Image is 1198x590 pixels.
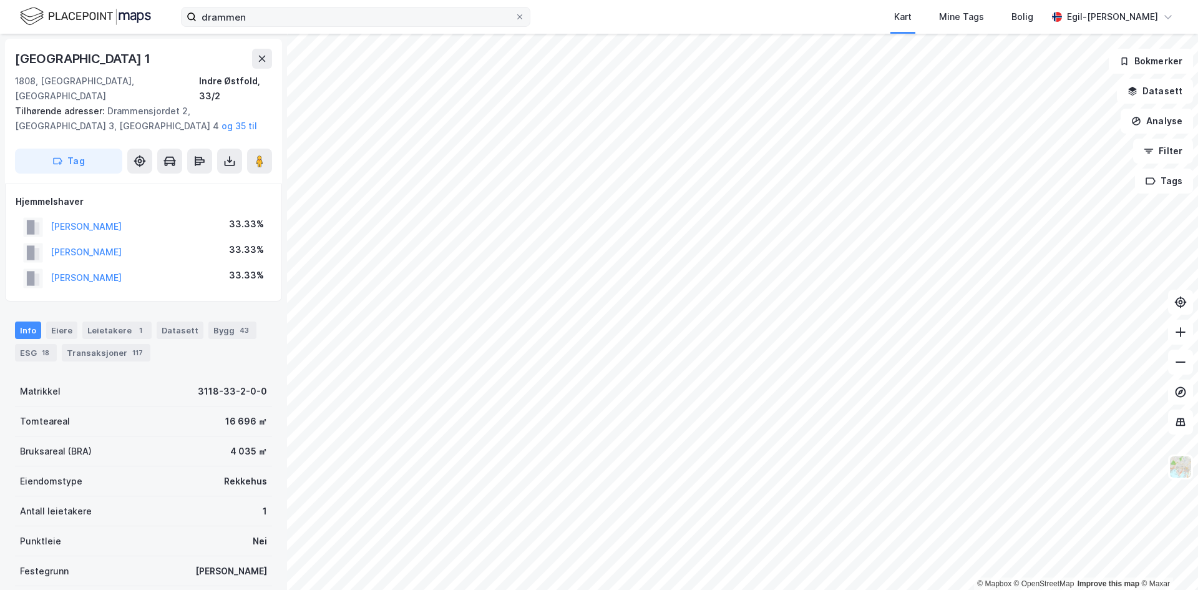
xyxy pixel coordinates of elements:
img: logo.f888ab2527a4732fd821a326f86c7f29.svg [20,6,151,27]
button: Tags [1135,169,1193,194]
div: Egil-[PERSON_NAME] [1067,9,1158,24]
span: Tilhørende adresser: [15,106,107,116]
div: Eiendomstype [20,474,82,489]
div: Bruksareal (BRA) [20,444,92,459]
div: 18 [39,347,52,359]
div: 1808, [GEOGRAPHIC_DATA], [GEOGRAPHIC_DATA] [15,74,199,104]
div: Kart [894,9,912,24]
div: Indre Østfold, 33/2 [199,74,272,104]
div: Mine Tags [939,9,984,24]
div: 43 [237,324,251,337]
div: Punktleie [20,534,61,549]
div: Eiere [46,322,77,339]
input: Søk på adresse, matrikkel, gårdeiere, leietakere eller personer [197,7,515,26]
div: Bolig [1011,9,1033,24]
button: Bokmerker [1109,49,1193,74]
button: Analyse [1121,109,1193,134]
div: Transaksjoner [62,344,150,361]
div: [GEOGRAPHIC_DATA] 1 [15,49,153,69]
div: Drammensjordet 2, [GEOGRAPHIC_DATA] 3, [GEOGRAPHIC_DATA] 4 [15,104,262,134]
div: Leietakere [82,322,152,339]
div: 4 035 ㎡ [230,444,267,459]
div: [PERSON_NAME] [195,564,267,579]
div: 117 [130,347,145,359]
button: Tag [15,149,122,174]
button: Datasett [1117,79,1193,104]
div: Bygg [208,322,256,339]
button: Filter [1133,139,1193,164]
div: Festegrunn [20,564,69,579]
a: Improve this map [1078,579,1139,588]
div: Antall leietakere [20,504,92,519]
div: 16 696 ㎡ [225,414,267,429]
div: 3118-33-2-0-0 [198,384,267,399]
div: 33.33% [229,242,264,257]
img: Z [1169,455,1192,479]
iframe: Chat Widget [1136,530,1198,590]
div: ESG [15,344,57,361]
a: OpenStreetMap [1014,579,1074,588]
div: 33.33% [229,217,264,232]
div: Nei [253,534,267,549]
div: 1 [134,324,147,337]
div: Info [15,322,41,339]
div: Datasett [157,322,203,339]
div: Hjemmelshaver [16,194,271,209]
div: Rekkehus [224,474,267,489]
div: Matrikkel [20,384,61,399]
div: 1 [263,504,267,519]
a: Mapbox [977,579,1011,588]
div: 33.33% [229,268,264,283]
div: Tomteareal [20,414,70,429]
